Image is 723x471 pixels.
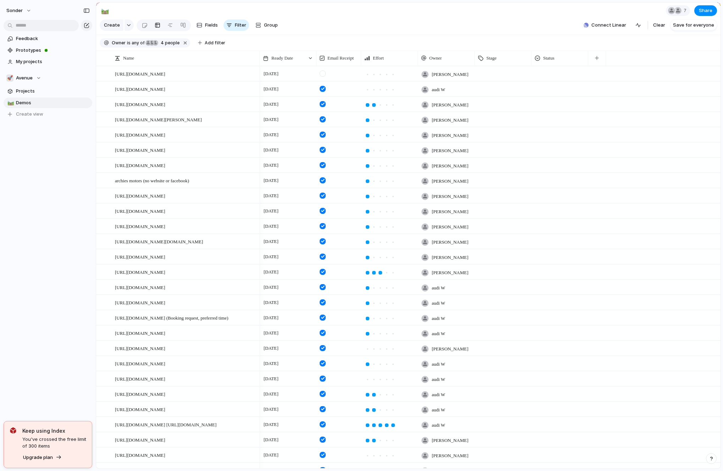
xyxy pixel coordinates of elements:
[432,300,445,307] span: audi W
[159,40,180,46] span: people
[4,45,92,56] a: Prototypes
[432,178,468,185] span: [PERSON_NAME]
[16,47,90,54] span: Prototypes
[6,74,13,82] div: 🚀
[115,222,165,230] span: [URL][DOMAIN_NAME]
[262,420,280,429] span: [DATE]
[115,253,165,261] span: [URL][DOMAIN_NAME]
[115,344,165,352] span: [URL][DOMAIN_NAME]
[262,314,280,322] span: [DATE]
[99,5,111,16] button: 🛤️
[115,207,165,215] span: [URL][DOMAIN_NAME]
[7,99,12,107] div: 🛤️
[127,40,131,46] span: is
[145,39,181,47] button: 4 people
[262,268,280,276] span: [DATE]
[262,253,280,261] span: [DATE]
[22,427,86,434] span: Keep using Index
[4,98,92,108] a: 🛤️Demos
[16,74,33,82] span: Avenue
[115,85,165,93] span: [URL][DOMAIN_NAME]
[432,254,468,261] span: [PERSON_NAME]
[262,375,280,383] span: [DATE]
[115,314,228,322] span: [URL][DOMAIN_NAME] (Booking request, preferred time)
[271,55,293,62] span: Ready Date
[115,451,165,459] span: [URL][DOMAIN_NAME]
[262,359,280,368] span: [DATE]
[16,88,90,95] span: Projects
[115,161,165,169] span: [URL][DOMAIN_NAME]
[262,436,280,444] span: [DATE]
[115,329,165,337] span: [URL][DOMAIN_NAME]
[115,436,165,444] span: [URL][DOMAIN_NAME]
[432,86,445,93] span: audi W
[432,452,468,459] span: [PERSON_NAME]
[100,20,123,31] button: Create
[432,330,445,337] span: audi W
[653,22,665,29] span: Clear
[115,405,165,413] span: [URL][DOMAIN_NAME]
[262,192,280,200] span: [DATE]
[432,147,468,154] span: [PERSON_NAME]
[16,99,90,106] span: Demos
[6,7,23,14] span: sonder
[262,237,280,246] span: [DATE]
[432,208,468,215] span: [PERSON_NAME]
[126,39,146,47] button: isany of
[123,55,134,62] span: Name
[205,22,218,29] span: Fields
[115,298,165,306] span: [URL][DOMAIN_NAME]
[432,376,445,383] span: audi W
[115,268,165,276] span: [URL][DOMAIN_NAME]
[4,33,92,44] a: Feedback
[21,453,64,462] button: Upgrade plan
[115,283,165,291] span: [URL][DOMAIN_NAME]
[112,40,126,46] span: Owner
[699,7,712,14] span: Share
[432,315,445,322] span: audi W
[115,115,202,123] span: [URL][DOMAIN_NAME][PERSON_NAME]
[115,237,203,245] span: [URL][DOMAIN_NAME][DOMAIN_NAME]
[432,391,445,398] span: audi W
[194,20,221,31] button: Fields
[262,344,280,353] span: [DATE]
[115,70,165,78] span: [URL][DOMAIN_NAME]
[115,390,165,398] span: [URL][DOMAIN_NAME]
[252,20,281,31] button: Group
[670,20,717,31] button: Save for everyone
[223,20,249,31] button: Filter
[264,22,278,29] span: Group
[262,283,280,292] span: [DATE]
[4,109,92,120] button: Create view
[432,117,468,124] span: [PERSON_NAME]
[235,22,246,29] span: Filter
[432,284,445,292] span: audi W
[432,406,445,414] span: audi W
[432,361,445,368] span: audi W
[432,223,468,231] span: [PERSON_NAME]
[4,86,92,96] a: Projects
[115,192,165,200] span: [URL][DOMAIN_NAME]
[262,451,280,459] span: [DATE]
[262,85,280,93] span: [DATE]
[16,58,90,65] span: My projects
[429,55,442,62] span: Owner
[650,20,668,31] button: Clear
[673,22,714,29] span: Save for everyone
[432,101,468,109] span: [PERSON_NAME]
[262,390,280,398] span: [DATE]
[432,345,468,353] span: [PERSON_NAME]
[262,222,280,231] span: [DATE]
[4,73,92,83] button: 🚀Avenue
[104,22,120,29] span: Create
[115,131,165,139] span: [URL][DOMAIN_NAME]
[432,422,445,429] span: audi W
[205,40,225,46] span: Add filter
[115,100,165,108] span: [URL][DOMAIN_NAME]
[262,176,280,185] span: [DATE]
[694,5,717,16] button: Share
[581,20,629,31] button: Connect Linear
[115,359,165,367] span: [URL][DOMAIN_NAME]
[115,176,189,184] span: archies motors (no website or facebook)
